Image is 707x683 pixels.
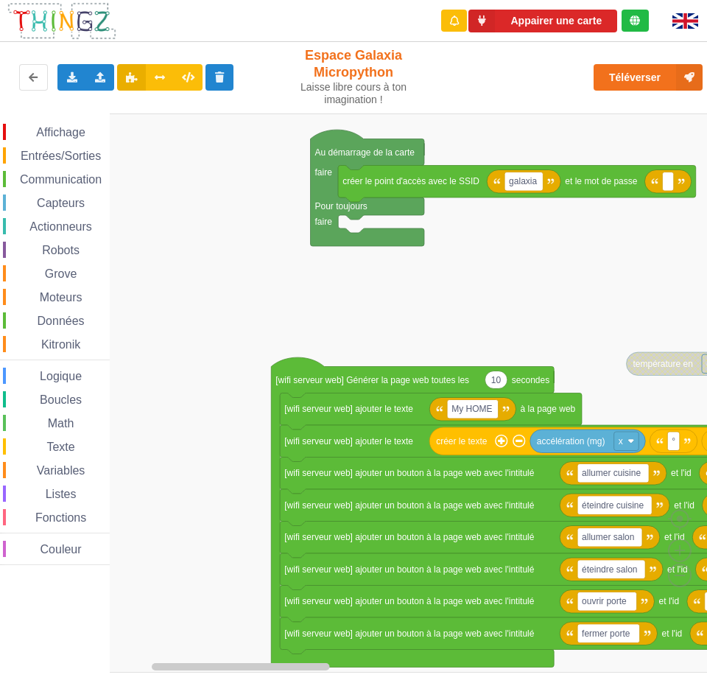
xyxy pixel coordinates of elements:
[35,315,87,327] span: Données
[672,13,698,29] img: gb.png
[38,291,85,304] span: Moteurs
[659,596,680,606] text: et l'id
[297,81,411,106] div: Laisse libre cours à ton imagination !
[34,126,87,139] span: Affichage
[565,176,637,186] text: et le mot de passe
[594,64,703,91] button: Téléverser
[284,468,534,478] text: [wifi serveur web] ajouter un bouton à la page web avec l'intitulé
[671,468,692,478] text: et l'id
[275,374,469,385] text: [wifi serveur web] Générer la page web toutes les
[582,564,637,575] text: éteindre salon
[667,564,688,575] text: et l'id
[284,532,534,542] text: [wifi serveur web] ajouter un bouton à la page web avec l'intitulé
[315,201,367,211] text: Pour toujours
[451,404,492,414] text: My HOME
[46,417,77,430] span: Math
[664,532,685,542] text: et l'id
[512,374,549,385] text: secondes
[297,47,411,106] div: Espace Galaxia Micropython
[284,564,534,575] text: [wifi serveur web] ajouter un bouton à la page web avec l'intitulé
[582,500,644,511] text: éteindre cuisine
[284,404,413,414] text: [wifi serveur web] ajouter le texte
[436,436,488,446] text: créer le texte
[40,244,82,256] span: Robots
[43,267,80,280] span: Grove
[43,488,79,500] span: Listes
[18,173,104,186] span: Communication
[284,628,534,639] text: [wifi serveur web] ajouter un bouton à la page web avec l'intitulé
[672,436,675,446] text: °
[315,147,415,157] text: Au démarrage de la carte
[38,370,84,382] span: Logique
[674,500,694,511] text: et l'id
[38,393,84,406] span: Boucles
[662,628,683,639] text: et l'id
[38,543,84,556] span: Couleur
[342,176,479,186] text: créer le point d'accès avec le SSID
[284,596,534,606] text: [wifi serveur web] ajouter un bouton à la page web avec l'intitulé
[582,628,630,639] text: fermer porte
[582,532,634,542] text: allumer salon
[315,217,333,227] text: faire
[619,436,623,446] text: x
[18,150,103,162] span: Entrées/Sorties
[33,511,88,524] span: Fonctions
[284,436,413,446] text: [wifi serveur web] ajouter le texte
[44,441,77,453] span: Texte
[27,220,94,233] span: Actionneurs
[491,374,502,385] text: 10
[537,436,605,446] text: accélération (mg)
[39,338,82,351] span: Kitronik
[7,1,117,41] img: thingz_logo.png
[468,10,617,32] button: Appairer une carte
[582,596,627,606] text: ouvrir porte
[509,176,537,186] text: galaxia
[35,464,88,477] span: Variables
[315,167,333,177] text: faire
[35,197,87,209] span: Capteurs
[284,500,534,511] text: [wifi serveur web] ajouter un bouton à la page web avec l'intitulé
[582,468,641,478] text: allumer cuisine
[633,359,693,369] text: température en
[622,10,649,32] div: Tu es connecté au serveur de création de Thingz
[521,404,576,414] text: à la page web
